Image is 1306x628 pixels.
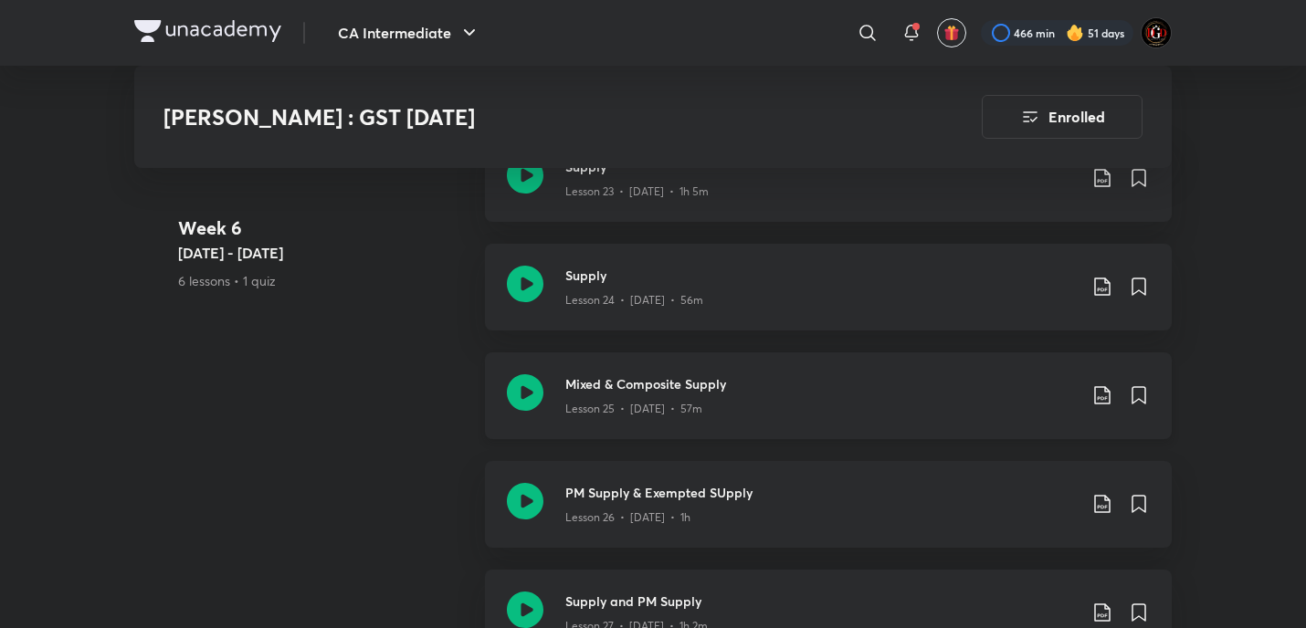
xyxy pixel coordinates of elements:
[485,135,1172,244] a: SupplyLesson 23 • [DATE] • 1h 5m
[565,483,1077,502] h3: PM Supply & Exempted SUpply
[565,401,702,417] p: Lesson 25 • [DATE] • 57m
[485,244,1172,352] a: SupplyLesson 24 • [DATE] • 56m
[937,18,966,47] button: avatar
[1141,17,1172,48] img: DGD°MrBEAN
[178,215,470,242] h4: Week 6
[485,461,1172,570] a: PM Supply & Exempted SUpplyLesson 26 • [DATE] • 1h
[565,266,1077,285] h3: Supply
[485,352,1172,461] a: Mixed & Composite SupplyLesson 25 • [DATE] • 57m
[943,25,960,41] img: avatar
[565,509,690,526] p: Lesson 26 • [DATE] • 1h
[1066,24,1084,42] img: streak
[178,242,470,264] h5: [DATE] - [DATE]
[565,183,709,200] p: Lesson 23 • [DATE] • 1h 5m
[163,104,879,131] h3: [PERSON_NAME] : GST [DATE]
[565,292,703,309] p: Lesson 24 • [DATE] • 56m
[982,95,1143,139] button: Enrolled
[134,20,281,42] img: Company Logo
[565,374,1077,393] h3: Mixed & Composite Supply
[178,271,470,290] p: 6 lessons • 1 quiz
[565,591,1077,611] h3: Supply and PM Supply
[134,20,281,47] a: Company Logo
[327,15,491,51] button: CA Intermediate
